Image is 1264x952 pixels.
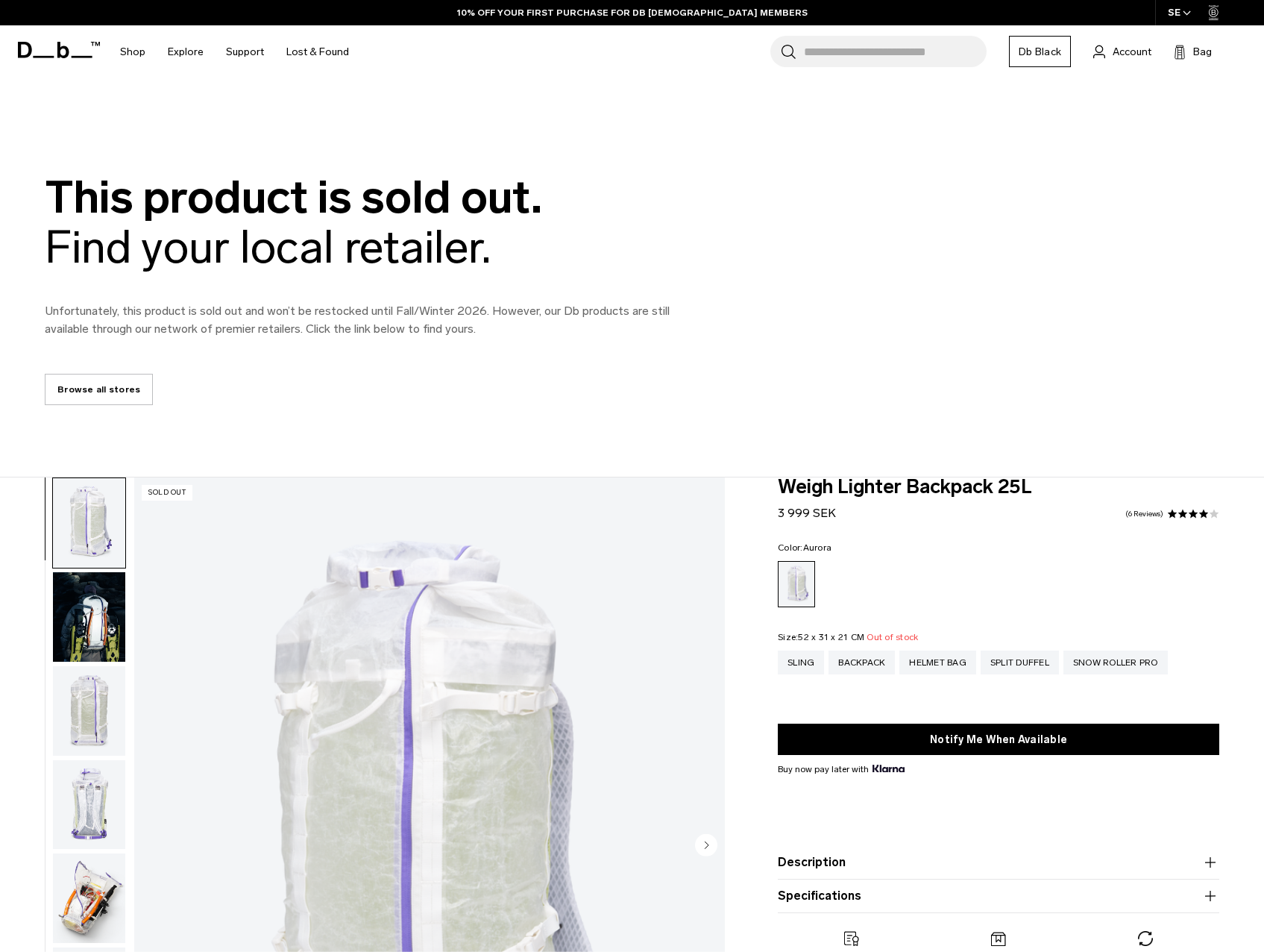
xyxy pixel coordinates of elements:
[695,834,717,859] button: Next slide
[45,172,716,272] div: This product is sold out.
[53,478,125,568] img: Weigh_Lighter_Backpack_25L_1.png
[1125,510,1163,518] a: 6 reviews
[109,25,360,78] nav: Main Navigation
[286,25,349,78] a: Lost & Found
[828,651,895,674] a: Backpack
[120,25,145,78] a: Shop
[778,633,918,642] legend: Size:
[45,220,491,275] span: Find your local retailer.
[457,6,808,19] a: 10% OFF YOUR FIRST PURCHASE FOR DB [DEMOGRAPHIC_DATA] MEMBERS
[53,854,125,943] img: Weigh_Lighter_Backpack_25L_4.png
[778,506,836,520] span: 3 999 SEK
[1063,651,1168,674] a: Snow Roller Pro
[142,485,192,501] p: Sold Out
[778,887,1219,905] button: Specifications
[53,572,125,662] img: Weigh_Lighter_Backpack_25L_Lifestyle_new.png
[778,724,1219,755] button: Notify Me When Available
[45,302,716,338] p: Unfortunately, this product is sold out and won’t be restocked until Fall/Winter 2026. However, o...
[778,543,831,552] legend: Color:
[778,762,905,776] span: Buy now pay later with
[52,477,126,569] button: Weigh_Lighter_Backpack_25L_1.png
[872,765,905,772] img: {"height" => 20, "alt" => "Klarna"}
[899,651,976,674] a: Helmet Bag
[53,666,125,756] img: Weigh_Lighter_Backpack_25L_2.png
[778,477,1219,497] span: Weigh Lighter Backpack 25L
[1193,44,1212,60] span: Bag
[778,854,1219,871] button: Description
[45,374,153,405] a: Browse all stores
[798,632,864,642] span: 52 x 31 x 21 CM
[168,25,204,78] a: Explore
[778,651,824,674] a: Sling
[1113,44,1151,60] span: Account
[778,561,815,607] a: Aurora
[52,571,126,663] button: Weigh_Lighter_Backpack_25L_Lifestyle_new.png
[52,760,126,851] button: Weigh_Lighter_Backpack_25L_3.png
[52,666,126,757] button: Weigh_Lighter_Backpack_25L_2.png
[52,853,126,944] button: Weigh_Lighter_Backpack_25L_4.png
[53,760,125,850] img: Weigh_Lighter_Backpack_25L_3.png
[1093,43,1151,60] a: Account
[1174,43,1212,60] button: Bag
[981,651,1059,674] a: Split Duffel
[1009,36,1071,67] a: Db Black
[867,632,918,642] span: Out of stock
[226,25,264,78] a: Support
[803,542,832,553] span: Aurora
